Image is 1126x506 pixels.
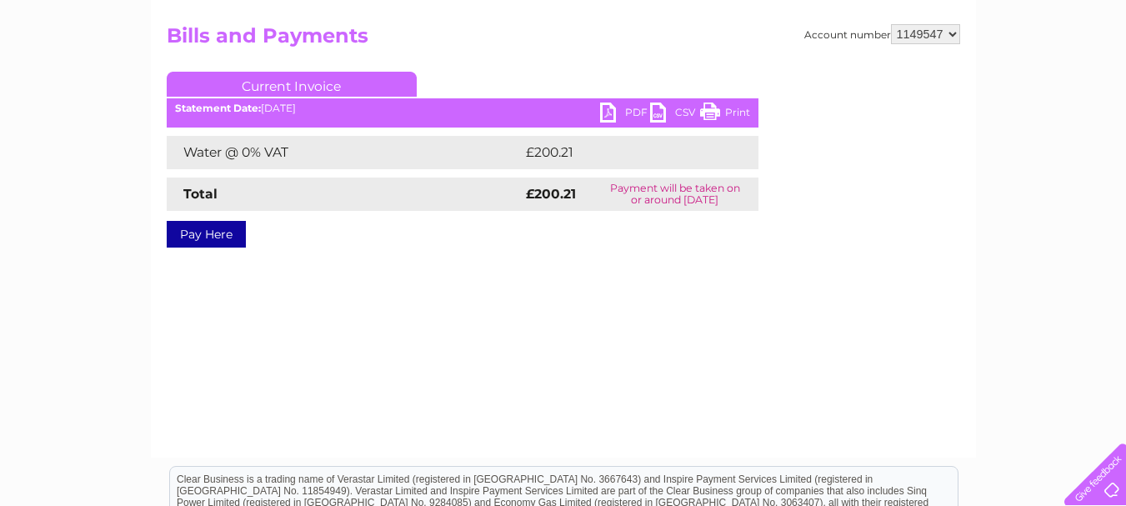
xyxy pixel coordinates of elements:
a: Log out [1071,71,1110,83]
td: Water @ 0% VAT [167,136,522,169]
td: Payment will be taken on or around [DATE] [592,178,758,211]
img: logo.png [39,43,124,94]
a: Water [833,71,864,83]
strong: Total [183,186,218,202]
td: £200.21 [522,136,728,169]
div: [DATE] [167,103,758,114]
a: Telecoms [921,71,971,83]
a: Current Invoice [167,72,417,97]
a: Energy [874,71,911,83]
a: 0333 014 3131 [812,8,927,29]
a: PDF [600,103,650,127]
div: Account number [804,24,960,44]
h2: Bills and Payments [167,24,960,56]
b: Statement Date: [175,102,261,114]
a: Print [700,103,750,127]
a: Pay Here [167,221,246,248]
div: Clear Business is a trading name of Verastar Limited (registered in [GEOGRAPHIC_DATA] No. 3667643... [170,9,958,81]
strong: £200.21 [526,186,576,202]
a: Contact [1015,71,1056,83]
a: Blog [981,71,1005,83]
a: CSV [650,103,700,127]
